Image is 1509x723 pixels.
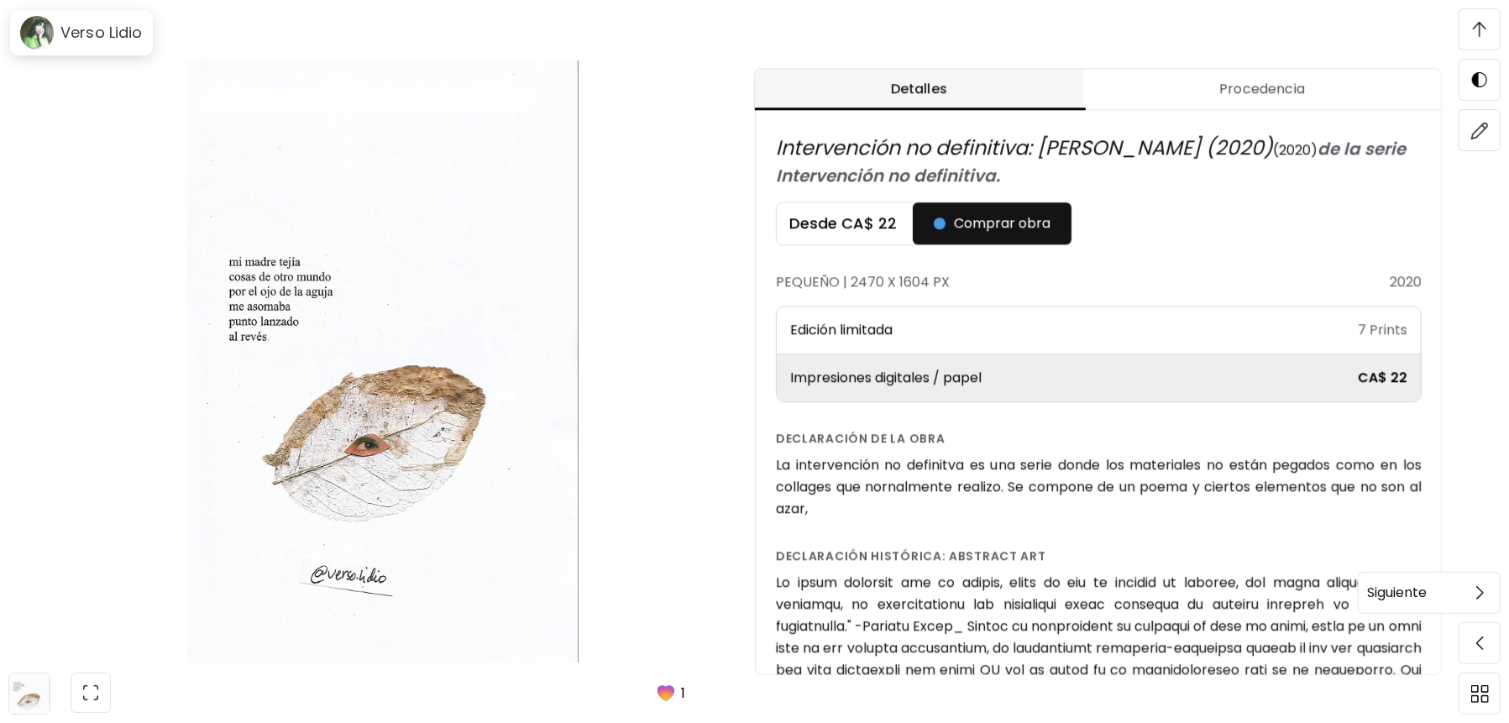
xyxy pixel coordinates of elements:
[776,547,1422,565] h6: Declaración histórica: Abstract Art
[681,683,685,704] p: 1
[776,137,1410,187] span: de la serie Intervención no definitiva.
[1389,272,1421,292] p: 2020
[776,272,950,292] p: Pequeño | 2470 x 1604 px
[790,320,893,340] p: Edición limitada
[1357,320,1407,340] p: 7 Prints
[765,79,1074,99] span: Detalles
[913,202,1071,244] button: Comprar obra
[790,368,982,388] p: Impresiones digitales / papel
[60,23,143,43] h6: Verso Lidio
[934,213,1051,233] span: Comprar obra
[776,429,1422,448] h6: Declaración de la obra
[1357,368,1407,388] p: CA$ 22
[1093,79,1431,99] span: Procedencia
[1367,582,1427,604] h6: Siguiente
[777,213,913,233] h5: Desde CA$ 22
[1273,140,1318,160] span: ( 2020 )
[776,134,1273,161] span: Intervención no definitiva: [PERSON_NAME] (2020)
[654,681,678,705] img: favorites
[776,454,1422,520] h6: La intervención no definitva es una serie donde los materiales no están pegados como en los colla...
[641,671,695,715] button: favorites1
